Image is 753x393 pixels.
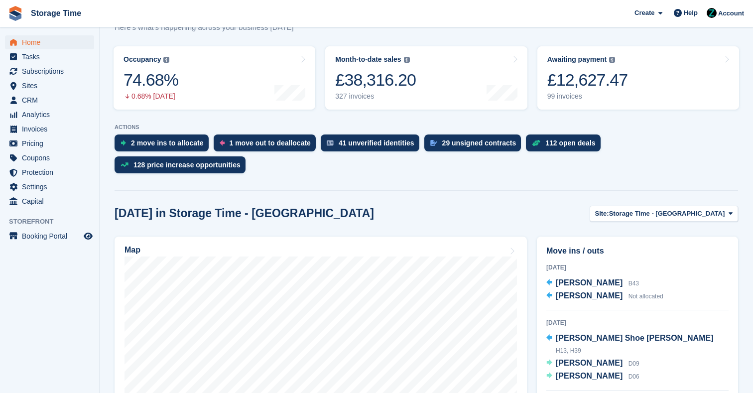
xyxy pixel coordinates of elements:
[114,46,315,110] a: Occupancy 74.68% 0.68% [DATE]
[546,245,729,257] h2: Move ins / outs
[628,360,639,367] span: D09
[22,151,82,165] span: Coupons
[546,357,639,370] a: [PERSON_NAME] D09
[5,165,94,179] a: menu
[5,79,94,93] a: menu
[163,57,169,63] img: icon-info-grey-7440780725fd019a000dd9b08b2336e03edf1995a4989e88bcd33f0948082b44.svg
[22,64,82,78] span: Subscriptions
[124,92,178,101] div: 0.68% [DATE]
[556,359,623,367] span: [PERSON_NAME]
[546,370,639,383] a: [PERSON_NAME] D06
[214,134,321,156] a: 1 move out to deallocate
[547,55,607,64] div: Awaiting payment
[5,35,94,49] a: menu
[131,139,204,147] div: 2 move ins to allocate
[22,79,82,93] span: Sites
[115,134,214,156] a: 2 move ins to allocate
[115,124,738,131] p: ACTIONS
[707,8,717,18] img: Zain Sarwar
[5,122,94,136] a: menu
[82,230,94,242] a: Preview store
[546,277,639,290] a: [PERSON_NAME] B43
[27,5,85,21] a: Storage Time
[22,50,82,64] span: Tasks
[5,229,94,243] a: menu
[335,92,416,101] div: 327 invoices
[230,139,311,147] div: 1 move out to deallocate
[546,318,729,327] div: [DATE]
[115,156,251,178] a: 128 price increase opportunities
[609,209,725,219] span: Storage Time - [GEOGRAPHIC_DATA]
[404,57,410,63] img: icon-info-grey-7440780725fd019a000dd9b08b2336e03edf1995a4989e88bcd33f0948082b44.svg
[537,46,739,110] a: Awaiting payment £12,627.47 99 invoices
[590,206,739,222] button: Site: Storage Time - [GEOGRAPHIC_DATA]
[8,6,23,21] img: stora-icon-8386f47178a22dfd0bd8f6a31ec36ba5ce8667c1dd55bd0f319d3a0aa187defe.svg
[220,140,225,146] img: move_outs_to_deallocate_icon-f764333ba52eb49d3ac5e1228854f67142a1ed5810a6f6cc68b1a99e826820c5.svg
[121,162,128,167] img: price_increase_opportunities-93ffe204e8149a01c8c9dc8f82e8f89637d9d84a8eef4429ea346261dce0b2c0.svg
[595,209,609,219] span: Site:
[124,55,161,64] div: Occupancy
[628,293,663,300] span: Not allocated
[115,207,374,220] h2: [DATE] in Storage Time - [GEOGRAPHIC_DATA]
[526,134,605,156] a: 112 open deals
[546,332,729,357] a: [PERSON_NAME] Shoe [PERSON_NAME] H13, H39
[556,347,581,354] span: H13, H39
[5,194,94,208] a: menu
[546,263,729,272] div: [DATE]
[22,122,82,136] span: Invoices
[442,139,516,147] div: 29 unsigned contracts
[718,8,744,18] span: Account
[5,50,94,64] a: menu
[22,93,82,107] span: CRM
[22,194,82,208] span: Capital
[22,180,82,194] span: Settings
[628,280,639,287] span: B43
[547,70,628,90] div: £12,627.47
[22,108,82,122] span: Analytics
[321,134,424,156] a: 41 unverified identities
[5,108,94,122] a: menu
[545,139,595,147] div: 112 open deals
[5,151,94,165] a: menu
[325,46,527,110] a: Month-to-date sales £38,316.20 327 invoices
[9,217,99,227] span: Storefront
[546,290,663,303] a: [PERSON_NAME] Not allocated
[609,57,615,63] img: icon-info-grey-7440780725fd019a000dd9b08b2336e03edf1995a4989e88bcd33f0948082b44.svg
[5,180,94,194] a: menu
[556,291,623,300] span: [PERSON_NAME]
[628,373,639,380] span: D06
[22,136,82,150] span: Pricing
[124,70,178,90] div: 74.68%
[532,139,540,146] img: deal-1b604bf984904fb50ccaf53a9ad4b4a5d6e5aea283cecdc64d6e3604feb123c2.svg
[547,92,628,101] div: 99 invoices
[22,35,82,49] span: Home
[634,8,654,18] span: Create
[121,140,126,146] img: move_ins_to_allocate_icon-fdf77a2bb77ea45bf5b3d319d69a93e2d87916cf1d5bf7949dd705db3b84f3ca.svg
[556,372,623,380] span: [PERSON_NAME]
[5,93,94,107] a: menu
[684,8,698,18] span: Help
[556,278,623,287] span: [PERSON_NAME]
[133,161,241,169] div: 128 price increase opportunities
[430,140,437,146] img: contract_signature_icon-13c848040528278c33f63329250d36e43548de30e8caae1d1a13099fd9432cc5.svg
[339,139,414,147] div: 41 unverified identities
[556,334,713,342] span: [PERSON_NAME] Shoe [PERSON_NAME]
[22,229,82,243] span: Booking Portal
[327,140,334,146] img: verify_identity-adf6edd0f0f0b5bbfe63781bf79b02c33cf7c696d77639b501bdc392416b5a36.svg
[424,134,526,156] a: 29 unsigned contracts
[5,64,94,78] a: menu
[125,246,140,255] h2: Map
[335,55,401,64] div: Month-to-date sales
[5,136,94,150] a: menu
[22,165,82,179] span: Protection
[335,70,416,90] div: £38,316.20
[115,22,294,33] p: Here's what's happening across your business [DATE]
